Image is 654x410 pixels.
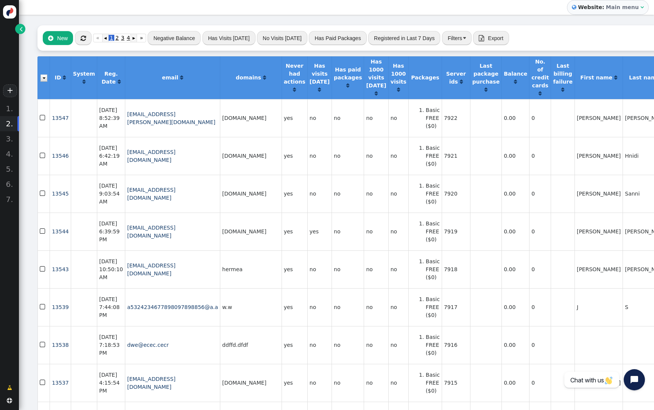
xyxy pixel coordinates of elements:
span: 3 [120,35,126,41]
td: no [364,288,388,326]
td: yes [282,137,307,175]
a: 13544 [52,228,69,235]
a:  [83,79,86,85]
td: no [388,326,408,364]
td: 0.00 [501,326,529,364]
td: w.w [220,288,282,326]
button: Has Paid Packages [309,31,366,45]
span:  [40,340,47,350]
td: 0.00 [501,364,529,402]
a:  [263,75,266,81]
a:  [561,87,564,93]
a: ▸ [131,34,137,42]
b: Last billing failure [553,63,573,85]
td: 7916 [442,326,470,364]
td: [PERSON_NAME] [575,250,623,288]
span: Click to sort [561,87,564,92]
span: 13537 [52,380,69,386]
b: Has paid packages [334,67,362,81]
a:  [63,75,66,81]
b: Server ids [446,71,466,85]
td: no [332,288,364,326]
a:  [118,79,121,85]
td: 0 [529,175,551,213]
span:  [7,384,12,392]
a:  [15,24,25,34]
td: no [364,99,388,137]
span:  [40,226,47,236]
span: 4 [126,35,131,41]
span: Click to sort [375,91,378,96]
td: [DOMAIN_NAME] [220,99,282,137]
a: + [3,84,17,97]
span: Click to sort [63,75,66,80]
td: no [388,99,408,137]
span: Click to sort [318,87,321,92]
b: Website: [576,3,606,11]
td: no [388,288,408,326]
b: ID [55,75,61,81]
td: 0 [529,99,551,137]
b: First name [580,75,612,81]
b: Last package purchase [472,63,500,85]
td: 0.00 [501,250,529,288]
span: [DATE] 10:50:10 AM [99,258,123,280]
td: no [388,213,408,250]
button:  [75,31,92,45]
td: [PERSON_NAME] [575,213,623,250]
td: [PERSON_NAME] [575,175,623,213]
button: Has Visits [DATE] [202,31,255,45]
td: 0 [529,288,551,326]
b: Packages [411,75,439,81]
td: 7921 [442,137,470,175]
span:  [7,398,12,403]
td: no [388,175,408,213]
td: 0.00 [501,288,529,326]
span: Click to sort [293,87,296,92]
td: no [364,175,388,213]
li: Basic FREE ($0) [426,295,440,319]
b: Main menu [606,4,639,10]
span:  [81,35,86,41]
td: yes [282,99,307,137]
span: Click to sort [484,87,487,92]
a: 13546 [52,153,69,159]
span:  [40,151,47,161]
td: no [332,175,364,213]
a:  [539,90,542,96]
td: no [307,250,332,288]
td: [DOMAIN_NAME] [220,175,282,213]
span:  [40,302,47,312]
a: 13547 [52,115,69,121]
td: 0.00 [501,175,529,213]
td: no [364,137,388,175]
td: [PERSON_NAME] [575,364,623,402]
span: 2 [114,35,120,41]
td: yes [282,213,307,250]
a: [EMAIL_ADDRESS][DOMAIN_NAME] [127,262,176,276]
img: icon_dropdown_trigger.png [40,75,47,82]
td: [DOMAIN_NAME] [220,137,282,175]
td: [DOMAIN_NAME] [220,213,282,250]
a:  [346,82,349,89]
button: Registered in Last 7 Days [368,31,440,45]
span: Click to sort [539,91,542,96]
a:  [2,381,17,394]
span: Click to sort [263,75,266,80]
span: 13545 [52,191,69,197]
b: System [73,71,95,77]
td: no [332,137,364,175]
b: Reg. Date [101,71,118,85]
td: yes [282,250,307,288]
td: 0 [529,250,551,288]
td: [PERSON_NAME] [575,137,623,175]
span:  [40,188,47,199]
a: 13543 [52,266,69,272]
td: no [307,326,332,364]
a: 13538 [52,342,69,348]
span: Click to sort [346,83,349,88]
td: no [307,137,332,175]
li: Basic FREE ($0) [426,333,440,357]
